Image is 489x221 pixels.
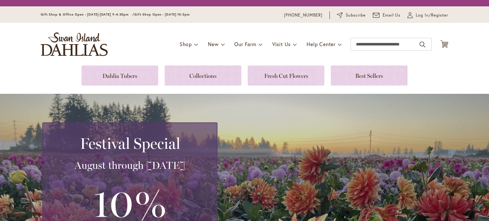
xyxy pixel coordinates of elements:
[420,39,425,50] button: Search
[284,12,322,18] a: [PHONE_NUMBER]
[51,159,209,172] h3: August through [DATE]
[307,41,336,47] span: Help Center
[180,41,192,47] span: Shop
[407,12,448,18] a: Log In/Register
[41,12,134,17] span: Gift Shop & Office Open - [DATE]-[DATE] 9-4:30pm /
[234,41,256,47] span: Our Farm
[373,12,401,18] a: Email Us
[208,41,218,47] span: New
[51,135,209,152] h2: Festival Special
[41,32,108,56] a: store logo
[383,12,401,18] span: Email Us
[337,12,366,18] a: Subscribe
[416,12,448,18] span: Log In/Register
[272,41,291,47] span: Visit Us
[134,12,190,17] span: Gift Shop Open - [DATE] 10-3pm
[346,12,366,18] span: Subscribe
